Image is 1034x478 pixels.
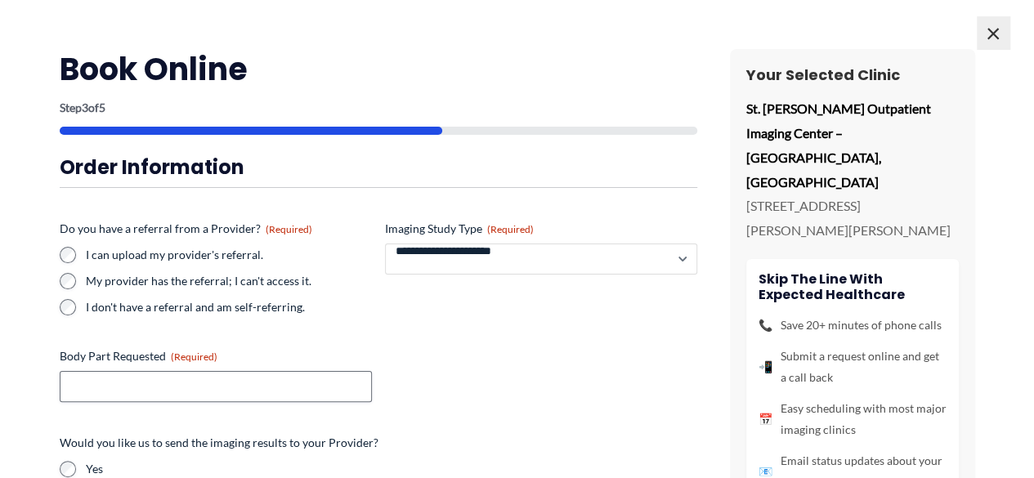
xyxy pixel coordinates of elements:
span: × [977,16,1009,49]
label: My provider has the referral; I can't access it. [86,273,372,289]
p: St. [PERSON_NAME] Outpatient Imaging Center – [GEOGRAPHIC_DATA], [GEOGRAPHIC_DATA] [746,96,959,194]
h4: Skip the line with Expected Healthcare [759,271,947,302]
span: (Required) [487,223,534,235]
span: (Required) [171,351,217,363]
legend: Do you have a referral from a Provider? [60,221,312,237]
label: Yes [86,461,697,477]
p: Step of [60,102,697,114]
li: Easy scheduling with most major imaging clinics [759,398,947,440]
span: 5 [99,101,105,114]
li: Save 20+ minutes of phone calls [759,315,947,336]
p: [STREET_ADDRESS][PERSON_NAME][PERSON_NAME] [746,194,959,242]
h2: Book Online [60,49,697,89]
label: I don't have a referral and am self-referring. [86,299,372,315]
h3: Order Information [60,154,697,180]
label: Body Part Requested [60,348,372,364]
span: (Required) [266,223,312,235]
legend: Would you like us to send the imaging results to your Provider? [60,435,378,451]
label: Imaging Study Type [385,221,697,237]
span: 3 [82,101,88,114]
span: 📲 [759,356,772,377]
h3: Your Selected Clinic [746,65,959,84]
label: I can upload my provider's referral. [86,247,372,263]
li: Submit a request online and get a call back [759,346,947,388]
span: 📞 [759,315,772,336]
span: 📅 [759,409,772,430]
